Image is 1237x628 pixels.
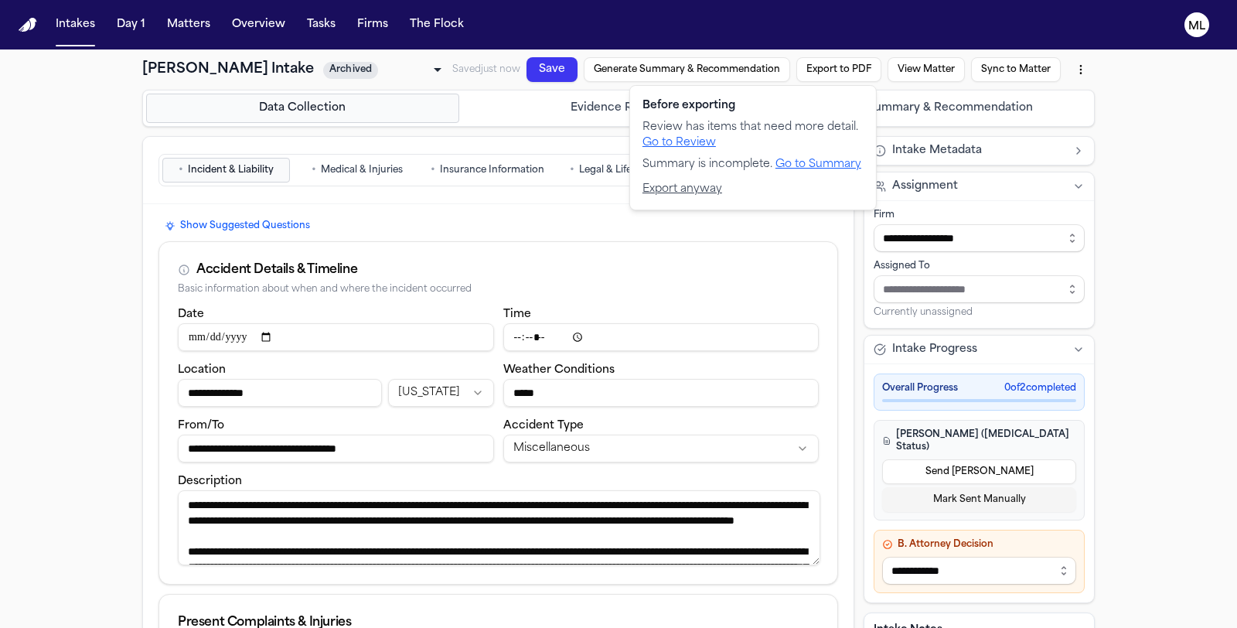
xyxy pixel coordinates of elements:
button: Go to Review [642,135,716,151]
span: Intake Progress [892,342,977,357]
div: Basic information about when and where the incident occurred [178,284,819,295]
label: From/To [178,420,224,432]
h1: [PERSON_NAME] Intake [142,59,314,80]
button: Go to Legal & Life Impact [554,158,682,183]
div: Before exporting [642,98,864,114]
button: Tasks [301,11,342,39]
div: Assigned To [874,260,1085,272]
button: Incident state [388,379,493,407]
div: Review has items that need more detail. [642,120,864,151]
label: Accident Type [503,420,584,432]
button: Send [PERSON_NAME] [882,459,1076,484]
button: Intake Progress [864,336,1094,363]
span: • [431,162,435,178]
div: Summary is incomplete. [642,157,864,172]
span: Saved just now [452,65,520,74]
button: Day 1 [111,11,152,39]
button: Generate Summary & Recommendation [584,57,790,82]
button: More actions [1067,56,1095,84]
span: Assignment [892,179,958,194]
div: Update intake status [323,59,447,80]
label: Location [178,364,226,376]
input: Weather conditions [503,379,820,407]
button: Overview [226,11,291,39]
button: Go to Summary [775,157,861,172]
button: Mark Sent Manually [882,487,1076,512]
input: From/To destination [178,435,494,462]
button: View Matter [888,57,965,82]
button: Intakes [49,11,101,39]
div: Accident Details & Timeline [196,261,357,279]
span: • [570,162,574,178]
textarea: Incident description [178,490,820,565]
span: Intake Metadata [892,143,982,159]
input: Incident time [503,323,820,351]
a: Home [19,18,37,32]
span: Currently unassigned [874,306,973,319]
span: Incident & Liability [188,164,274,176]
button: Save [526,57,578,82]
span: Overall Progress [882,382,958,394]
button: Go to Medical & Injuries [293,158,421,183]
input: Select firm [874,224,1085,252]
span: Medical & Injuries [321,164,403,176]
span: 0 of 2 completed [1004,382,1076,394]
button: Go to Case Summary & Recommendation step [778,94,1091,123]
input: Assign to staff member [874,275,1085,303]
button: Go to Incident & Liability [162,158,290,183]
img: Finch Logo [19,18,37,32]
label: Description [178,476,242,487]
label: Weather Conditions [503,364,615,376]
span: Archived [323,62,378,79]
button: Go to Evidence Review step [462,94,775,123]
button: Go to Data Collection step [146,94,459,123]
button: Show Suggested Questions [158,217,316,235]
nav: Intake steps [146,94,1091,123]
h4: B. Attorney Decision [882,538,1076,551]
button: Firms [351,11,394,39]
button: The Flock [404,11,470,39]
input: Incident date [178,323,494,351]
div: Firm [874,209,1085,221]
button: Assignment [864,172,1094,200]
input: Incident location [178,379,382,407]
span: • [179,162,183,178]
button: Sync to Matter [971,57,1061,82]
label: Time [503,309,531,320]
span: • [312,162,316,178]
label: Date [178,309,204,320]
button: Export anyway [642,182,722,197]
span: Insurance Information [440,164,544,176]
button: Intake Metadata [864,137,1094,165]
button: Matters [161,11,216,39]
button: Export to PDF [796,57,881,82]
h4: [PERSON_NAME] ([MEDICAL_DATA] Status) [882,428,1076,453]
span: Legal & Life Impact [579,164,667,176]
button: Go to Insurance Information [424,158,551,183]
